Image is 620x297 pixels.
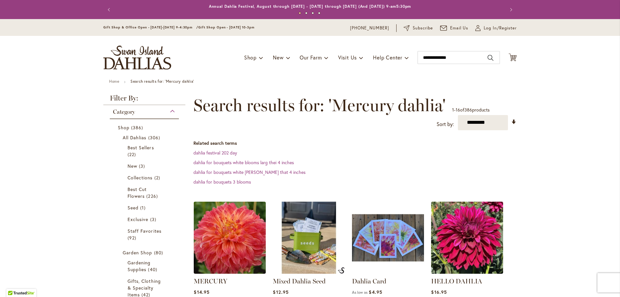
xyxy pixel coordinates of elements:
a: New [128,163,163,169]
span: New [128,163,137,169]
button: 4 of 4 [318,12,320,14]
a: Garden Shop [123,249,168,256]
a: dahlia for bouquets 3 blooms [193,179,251,185]
a: Mercury [194,269,266,275]
p: - of products [452,105,490,115]
img: Mercury [194,202,266,274]
button: 2 of 4 [305,12,307,14]
span: 80 [154,249,165,256]
span: Gift Shop & Office Open - [DATE]-[DATE] 9-4:30pm / [103,25,198,29]
dt: Related search terms [193,140,517,146]
button: 3 of 4 [312,12,314,14]
a: HELLO DAHLIA [431,277,482,285]
button: 1 of 4 [299,12,301,14]
a: Email Us [440,25,469,31]
a: dahlia for bouquets white blooms larg thei 4 inches [193,159,294,165]
span: Collections [128,175,153,181]
strong: Search results for: 'Mercury dahlia' [130,79,194,84]
span: 306 [148,134,162,141]
span: 1 [140,204,147,211]
a: store logo [103,46,171,69]
span: Shop [244,54,257,61]
img: Group shot of Dahlia Cards [352,202,424,274]
label: Sort by: [437,118,454,130]
span: 1 [452,107,454,113]
span: $16.95 [431,289,447,295]
a: Collections [128,174,163,181]
span: 3 [139,163,147,169]
span: Garden Shop [123,249,152,256]
span: 22 [128,151,138,158]
span: Seed [128,205,139,211]
span: Visit Us [338,54,357,61]
span: 3 [150,216,158,223]
img: Hello Dahlia [431,202,503,274]
span: New [273,54,284,61]
span: 2 [154,174,162,181]
span: Category [113,108,135,115]
a: Seed [128,204,163,211]
a: Home [109,79,119,84]
a: Gardening Supplies [128,259,163,273]
a: MERCURY [194,277,227,285]
span: Best Cut Flowers [128,186,147,199]
span: Search results for: 'Mercury dahlia' [193,96,446,115]
span: 386 [464,107,472,113]
a: Best Cut Flowers [128,186,163,199]
span: Email Us [450,25,469,31]
a: [PHONE_NUMBER] [350,25,389,31]
img: Mixed Dahlia Seed [273,202,345,274]
span: Staff Favorites [128,228,161,234]
span: 386 [131,124,145,131]
a: Hello Dahlia [431,269,503,275]
span: 226 [146,193,159,199]
span: $14.95 [194,289,209,295]
a: Mixed Dahlia Seed Mixed Dahlia Seed [273,269,345,275]
span: As low as [352,290,367,295]
a: dahlia festival 202 day [193,150,237,156]
a: Staff Favorites [128,228,163,241]
a: Exclusive [128,216,163,223]
span: 40 [148,266,159,273]
a: Log In/Register [475,25,517,31]
span: Help Center [373,54,402,61]
span: $12.95 [273,289,288,295]
a: All Dahlias [123,134,168,141]
a: Group shot of Dahlia Cards [352,269,424,275]
span: $4.95 [369,289,382,295]
span: 16 [456,107,460,113]
span: 92 [128,234,138,241]
span: Gift Shop Open - [DATE] 10-3pm [198,25,254,29]
span: Gardening Supplies [128,260,150,272]
a: Dahlia Card [352,277,386,285]
span: Our Farm [300,54,322,61]
span: Shop [118,124,129,131]
span: All Dahlias [123,134,147,141]
a: Best Sellers [128,144,163,158]
a: Mixed Dahlia Seed [273,277,325,285]
span: Exclusive [128,216,148,222]
span: Best Sellers [128,144,154,151]
img: Mixed Dahlia Seed [338,267,345,274]
a: Subscribe [404,25,433,31]
a: Shop [118,124,172,131]
button: Previous [103,3,116,16]
span: Subscribe [413,25,433,31]
button: Next [504,3,517,16]
iframe: Launch Accessibility Center [5,274,23,292]
span: Log In/Register [484,25,517,31]
a: dahlia for bouquets white [PERSON_NAME] that 4 inches [193,169,305,175]
a: Annual Dahlia Festival, August through [DATE] - [DATE] through [DATE] (And [DATE]) 9-am5:30pm [209,4,411,9]
strong: Filter By: [103,95,185,105]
